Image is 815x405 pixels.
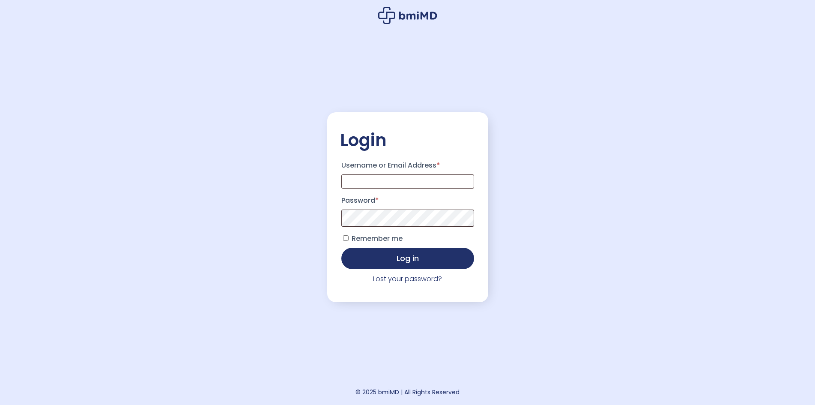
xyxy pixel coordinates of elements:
[341,194,474,207] label: Password
[373,274,442,284] a: Lost your password?
[341,159,474,172] label: Username or Email Address
[341,248,474,269] button: Log in
[343,235,349,241] input: Remember me
[340,129,475,151] h2: Login
[352,234,403,243] span: Remember me
[355,386,460,398] div: © 2025 bmiMD | All Rights Reserved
